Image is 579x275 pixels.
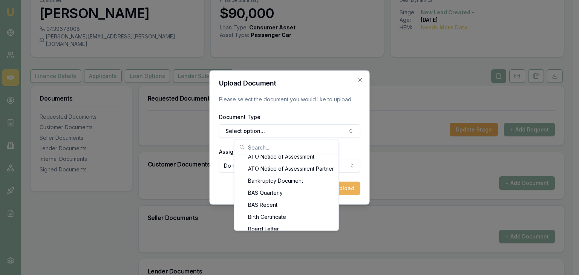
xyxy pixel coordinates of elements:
[219,80,360,87] h2: Upload Document
[219,124,360,138] button: Select option...
[219,148,260,155] label: Assigned Client
[236,151,337,163] div: ATO Notice of Assessment
[236,211,337,223] div: Birth Certificate
[329,182,360,195] button: Upload
[248,140,334,155] input: Search...
[236,223,337,235] div: Board Letter
[219,96,360,103] p: Please select the document you would like to upload.
[234,155,339,231] div: Search...
[219,114,260,120] label: Document Type
[236,175,337,187] div: Bankruptcy Document
[236,187,337,199] div: BAS Quarterly
[236,199,337,211] div: BAS Recent
[236,163,337,175] div: ATO Notice of Assessment Partner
